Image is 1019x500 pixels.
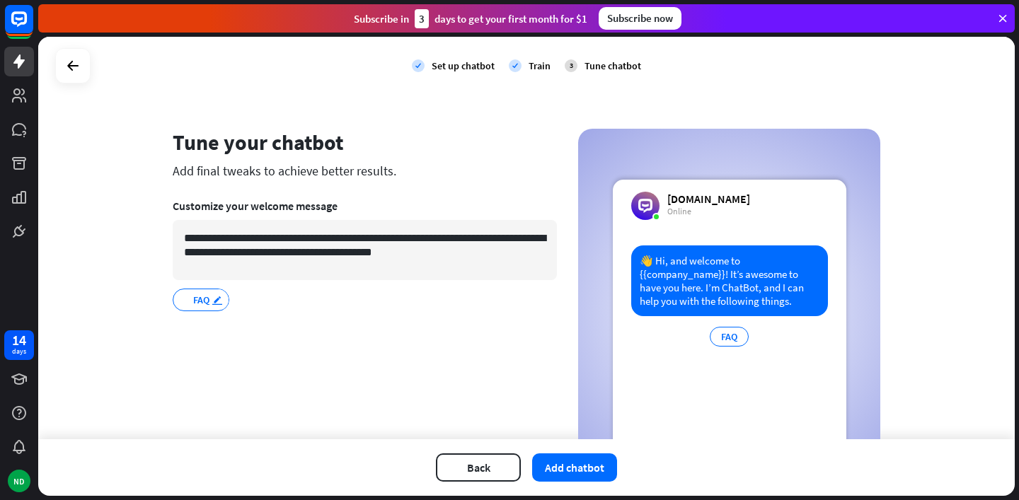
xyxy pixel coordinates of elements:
div: Add final tweaks to achieve better results. [173,163,557,179]
div: [DOMAIN_NAME] [667,192,750,206]
span: FAQ [192,292,211,308]
div: Train [529,59,551,72]
div: Online [667,206,750,217]
div: Subscribe in days to get your first month for $1 [354,9,587,28]
div: 3 [565,59,577,72]
div: 14 [12,334,26,347]
div: Tune your chatbot [173,129,557,156]
div: Subscribe now [599,7,681,30]
i: edit [212,295,223,306]
div: Set up chatbot [432,59,495,72]
i: check [412,59,425,72]
a: 14 days [4,330,34,360]
div: days [12,347,26,356]
div: FAQ [710,327,749,347]
div: 3 [415,9,429,28]
button: Back [436,453,521,482]
div: Tune chatbot [585,59,641,72]
div: 👋 Hi, and welcome to {{company_name}}! It’s awesome to have you here. I’m ChatBot, and I can help... [631,245,828,316]
button: Add chatbot [532,453,617,482]
div: Customize your welcome message [173,199,557,213]
i: check [509,59,522,72]
div: ND [8,470,30,492]
button: Open LiveChat chat widget [11,6,54,48]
